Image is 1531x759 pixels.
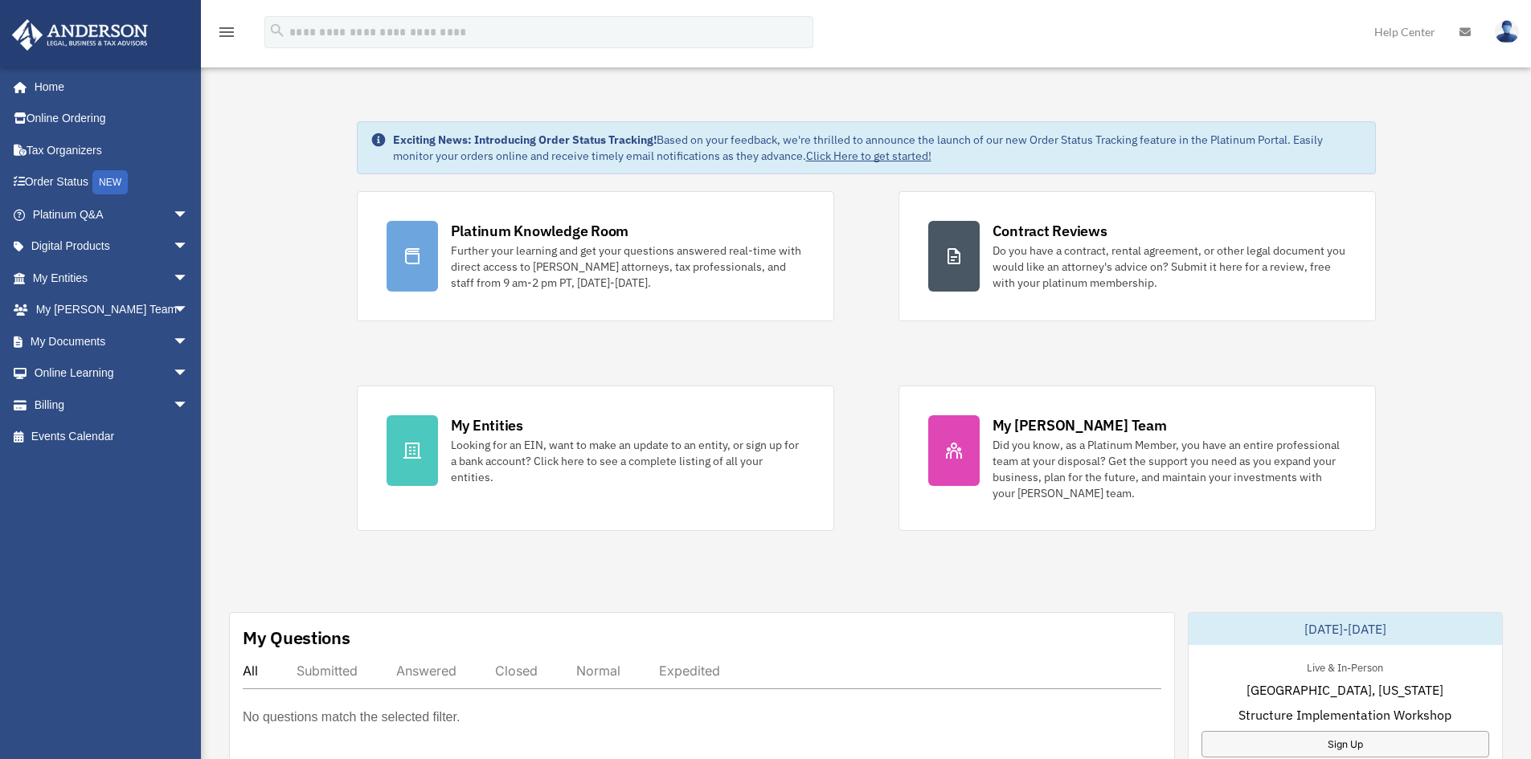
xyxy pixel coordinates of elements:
[495,663,538,679] div: Closed
[899,386,1376,531] a: My [PERSON_NAME] Team Did you know, as a Platinum Member, you have an entire professional team at...
[11,325,213,357] a: My Documentsarrow_drop_down
[243,706,460,728] p: No questions match the selected filter.
[11,389,213,421] a: Billingarrow_drop_down
[1294,658,1396,675] div: Live & In-Person
[1201,731,1489,757] a: Sign Up
[173,389,205,422] span: arrow_drop_down
[92,170,128,194] div: NEW
[11,262,213,294] a: My Entitiesarrow_drop_down
[993,221,1107,241] div: Contract Reviews
[396,663,456,679] div: Answered
[1238,705,1451,724] span: Structure Implementation Workshop
[393,132,1362,164] div: Based on your feedback, we're thrilled to announce the launch of our new Order Status Tracking fe...
[451,415,523,435] div: My Entities
[11,134,213,166] a: Tax Organizers
[1189,613,1502,645] div: [DATE]-[DATE]
[11,71,205,103] a: Home
[173,198,205,231] span: arrow_drop_down
[451,437,804,485] div: Looking for an EIN, want to make an update to an entity, or sign up for a bank account? Click her...
[173,325,205,358] span: arrow_drop_down
[451,243,804,291] div: Further your learning and get your questions answered real-time with direct access to [PERSON_NAM...
[11,231,213,263] a: Digital Productsarrow_drop_down
[217,22,236,42] i: menu
[243,626,350,650] div: My Questions
[173,231,205,263] span: arrow_drop_down
[393,133,657,147] strong: Exciting News: Introducing Order Status Tracking!
[993,415,1167,435] div: My [PERSON_NAME] Team
[7,19,153,51] img: Anderson Advisors Platinum Portal
[173,262,205,295] span: arrow_drop_down
[173,294,205,327] span: arrow_drop_down
[243,663,258,679] div: All
[357,191,834,321] a: Platinum Knowledge Room Further your learning and get your questions answered real-time with dire...
[173,357,205,390] span: arrow_drop_down
[1246,680,1443,700] span: [GEOGRAPHIC_DATA], [US_STATE]
[993,243,1346,291] div: Do you have a contract, rental agreement, or other legal document you would like an attorney's ad...
[11,198,213,231] a: Platinum Q&Aarrow_drop_down
[217,28,236,42] a: menu
[806,149,931,163] a: Click Here to get started!
[1495,20,1519,43] img: User Pic
[899,191,1376,321] a: Contract Reviews Do you have a contract, rental agreement, or other legal document you would like...
[576,663,620,679] div: Normal
[451,221,629,241] div: Platinum Knowledge Room
[297,663,358,679] div: Submitted
[11,294,213,326] a: My [PERSON_NAME] Teamarrow_drop_down
[357,386,834,531] a: My Entities Looking for an EIN, want to make an update to an entity, or sign up for a bank accoun...
[11,166,213,199] a: Order StatusNEW
[11,103,213,135] a: Online Ordering
[268,22,286,39] i: search
[11,421,213,453] a: Events Calendar
[11,357,213,390] a: Online Learningarrow_drop_down
[659,663,720,679] div: Expedited
[993,437,1346,501] div: Did you know, as a Platinum Member, you have an entire professional team at your disposal? Get th...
